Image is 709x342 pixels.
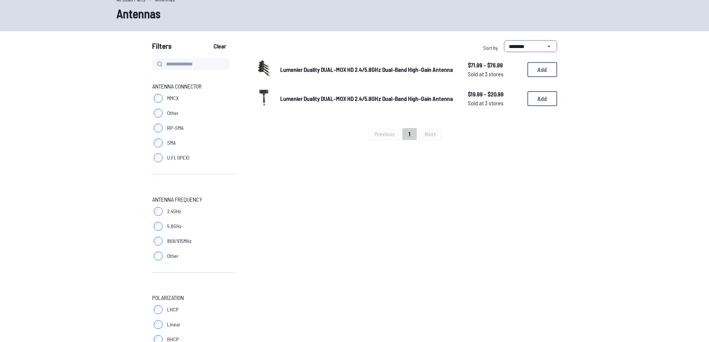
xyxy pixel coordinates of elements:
[253,58,274,81] a: image
[527,62,557,77] button: Add
[154,153,163,162] input: U.FL (IPEX)
[468,70,521,79] span: Sold at 3 stores
[167,252,179,260] span: Other
[280,66,453,73] span: Lumenier Duality DUAL-MOX HD 2.4/5.8GHz Dual-Band High-Gain Antenna
[167,208,181,215] span: 2.4GHz
[280,94,456,103] a: Lumenier Duality DUAL-MOX HD 2.4/5.8GHz Dual-Band High-Gain Antenna
[167,109,179,117] span: Other
[154,237,163,246] input: 868/915MHz
[154,305,163,314] input: LHCP
[402,128,417,140] button: 1
[483,45,498,51] span: Sort by
[167,321,181,328] span: Linear
[167,237,192,245] span: 868/915MHz
[154,109,163,118] input: Other
[527,91,557,106] button: Add
[504,40,557,52] select: Sort by
[152,40,172,55] span: Filters
[152,195,202,204] span: Antenna Frequency
[154,124,163,132] input: RP-SMA
[116,4,593,22] h1: Antennas
[253,58,274,79] img: image
[167,124,183,132] span: RP-SMA
[253,87,274,110] a: image
[154,252,163,261] input: Other
[253,87,274,108] img: image
[167,139,176,147] span: SMA
[280,95,453,102] span: Lumenier Duality DUAL-MOX HD 2.4/5.8GHz Dual-Band High-Gain Antenna
[207,40,232,52] button: Clear
[154,320,163,329] input: Linear
[167,95,179,102] span: MMCX
[154,138,163,147] input: SMA
[167,306,179,313] span: LHCP
[152,82,202,91] span: Antenna Connector
[154,94,163,103] input: MMCX
[468,90,521,99] span: $19.99 - $20.99
[167,154,189,162] span: U.FL (IPEX)
[280,65,456,74] a: Lumenier Duality DUAL-MOX HD 2.4/5.8GHz Dual-Band High-Gain Antenna
[152,293,184,302] span: Polarization
[468,99,521,108] span: Sold at 3 stores
[154,222,163,231] input: 5.8GHz
[154,207,163,216] input: 2.4GHz
[468,61,521,70] span: $71.99 - $76.99
[167,223,182,230] span: 5.8GHz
